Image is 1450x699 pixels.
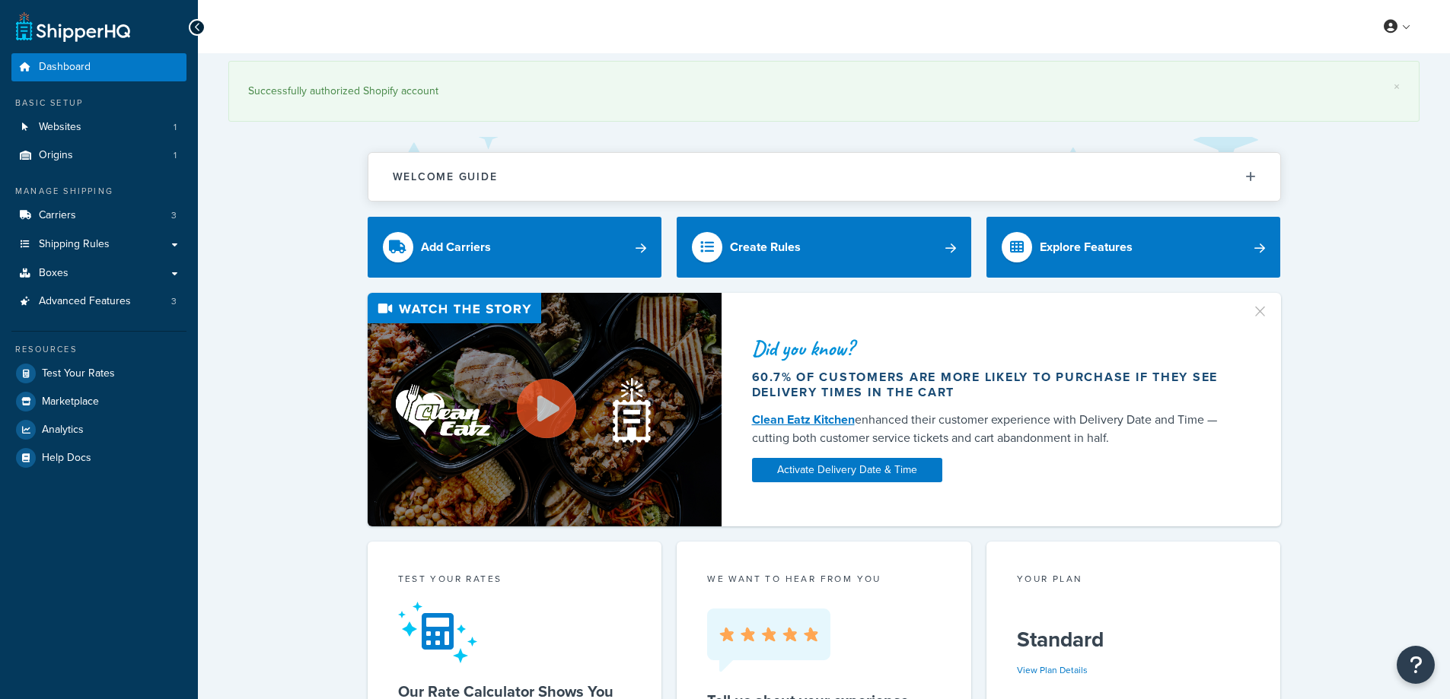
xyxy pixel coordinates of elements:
a: View Plan Details [1017,663,1088,677]
span: 3 [171,209,177,222]
span: Marketplace [42,396,99,408]
a: Add Carriers [368,217,662,278]
div: Your Plan [1017,572,1251,589]
span: Shipping Rules [39,238,110,251]
img: Video thumbnail [368,293,722,526]
span: Boxes [39,267,69,280]
div: Add Carriers [421,237,491,258]
a: Clean Eatz Kitchen [752,411,855,428]
button: Open Resource Center [1397,646,1435,684]
a: Analytics [11,416,186,443]
div: enhanced their customer experience with Delivery Date and Time — cutting both customer service ti... [752,411,1233,447]
li: Carriers [11,202,186,230]
span: Carriers [39,209,76,222]
span: Help Docs [42,452,91,465]
a: Advanced Features3 [11,288,186,316]
a: Origins1 [11,141,186,170]
div: 60.7% of customers are more likely to purchase if they see delivery times in the cart [752,370,1233,400]
span: 3 [171,295,177,308]
a: Test Your Rates [11,360,186,387]
div: Basic Setup [11,97,186,110]
div: Create Rules [730,237,801,258]
span: Dashboard [39,61,91,74]
span: 1 [174,121,177,134]
a: Boxes [11,259,186,288]
a: Activate Delivery Date & Time [752,458,942,482]
a: Dashboard [11,53,186,81]
div: Test your rates [398,572,632,589]
span: Test Your Rates [42,367,115,380]
a: Create Rules [677,217,971,278]
a: Carriers3 [11,202,186,230]
li: Advanced Features [11,288,186,316]
span: Origins [39,149,73,162]
div: Successfully authorized Shopify account [248,81,1400,102]
div: Did you know? [752,338,1233,359]
a: Explore Features [986,217,1281,278]
span: 1 [174,149,177,162]
li: Websites [11,113,186,141]
span: Analytics [42,424,84,437]
a: Marketplace [11,388,186,415]
button: Welcome Guide [368,153,1280,201]
div: Manage Shipping [11,185,186,198]
p: we want to hear from you [707,572,941,586]
a: Help Docs [11,444,186,472]
span: Websites [39,121,81,134]
h5: Standard [1017,628,1251,652]
span: Advanced Features [39,295,131,308]
a: Shipping Rules [11,230,186,259]
a: Websites1 [11,113,186,141]
li: Origins [11,141,186,170]
h2: Welcome Guide [393,171,498,183]
div: Explore Features [1040,237,1133,258]
a: × [1394,81,1400,93]
div: Resources [11,343,186,356]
